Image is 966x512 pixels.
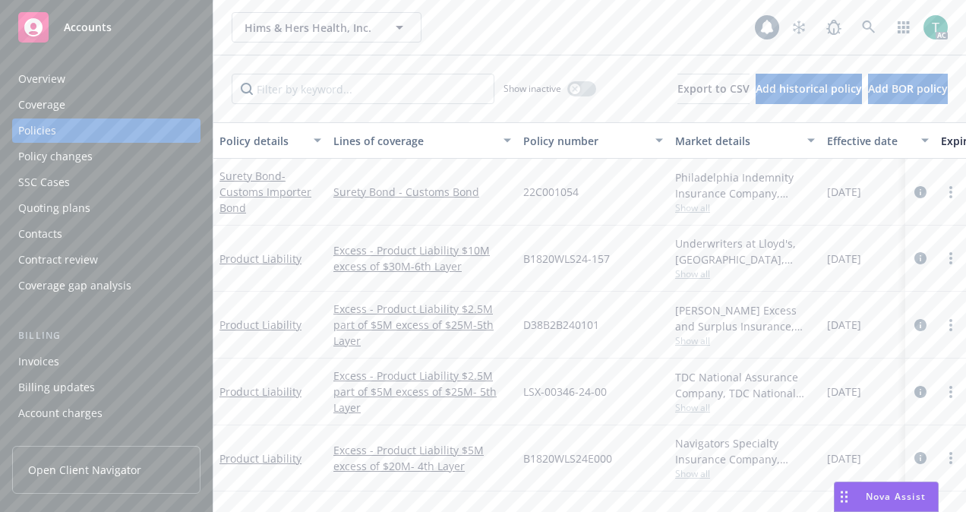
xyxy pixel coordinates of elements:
a: Product Liability [219,318,301,332]
div: Policy details [219,133,305,149]
a: more [942,383,960,401]
span: Show inactive [504,82,561,95]
span: [DATE] [827,450,861,466]
a: more [942,249,960,267]
span: 22C001054 [523,184,579,200]
div: Policies [18,119,56,143]
div: Billing [12,328,200,343]
div: Coverage gap analysis [18,273,131,298]
a: Billing updates [12,375,200,400]
span: Show all [675,267,815,280]
a: circleInformation [911,383,930,401]
button: Effective date [821,122,935,159]
span: B1820WLS24E000 [523,450,612,466]
div: Effective date [827,133,912,149]
a: Surety Bond - Customs Bond [333,184,511,200]
img: photo [923,15,948,40]
div: TDC National Assurance Company, TDC National Assurance Company, CRC Group [675,369,815,401]
span: Hims & Hers Health, Inc. [245,20,376,36]
button: Policy number [517,122,669,159]
a: Search [854,12,884,43]
a: Product Liability [219,384,301,399]
a: Excess - Product Liability $10M excess of $30M-6th Layer [333,242,511,274]
div: Market details [675,133,798,149]
input: Filter by keyword... [232,74,494,104]
div: Philadelphia Indemnity Insurance Company, Philadelphia Insurance Companies, CA [PERSON_NAME] & Co... [675,169,815,201]
span: Show all [675,401,815,414]
button: Hims & Hers Health, Inc. [232,12,421,43]
a: Contacts [12,222,200,246]
a: Excess - Product Liability $2.5M part of $5M excess of $25M-5th Layer [333,301,511,349]
button: Market details [669,122,821,159]
div: Lines of coverage [333,133,494,149]
div: [PERSON_NAME] Excess and Surplus Insurance, Inc., [PERSON_NAME] Group, CRC Group [675,302,815,334]
a: more [942,183,960,201]
a: Excess - Product Liability $2.5M part of $5M excess of $25M- 5th Layer [333,368,511,416]
a: Report a Bug [819,12,849,43]
span: Add historical policy [756,81,862,96]
span: B1820WLS24-157 [523,251,610,267]
button: Add BOR policy [868,74,948,104]
div: Drag to move [835,482,854,511]
span: Show all [675,467,815,480]
span: Add BOR policy [868,81,948,96]
div: Account charges [18,401,103,425]
a: Invoices [12,349,200,374]
a: SSC Cases [12,170,200,194]
a: Coverage gap analysis [12,273,200,298]
span: [DATE] [827,384,861,400]
button: Lines of coverage [327,122,517,159]
a: Contract review [12,248,200,272]
span: Nova Assist [866,490,926,503]
div: Contacts [18,222,62,246]
span: Accounts [64,21,112,33]
a: more [942,449,960,467]
span: [DATE] [827,184,861,200]
a: Switch app [889,12,919,43]
a: circleInformation [911,449,930,467]
div: Billing updates [18,375,95,400]
span: D38B2B240101 [523,317,599,333]
div: Installment plans [18,427,107,451]
a: Surety Bond [219,169,311,215]
a: circleInformation [911,249,930,267]
span: [DATE] [827,317,861,333]
span: [DATE] [827,251,861,267]
a: Account charges [12,401,200,425]
a: Policy changes [12,144,200,169]
a: Overview [12,67,200,91]
div: Policy changes [18,144,93,169]
a: Coverage [12,93,200,117]
span: LSX-00346-24-00 [523,384,607,400]
span: Show all [675,201,815,214]
div: Policy number [523,133,646,149]
button: Policy details [213,122,327,159]
div: Invoices [18,349,59,374]
div: Coverage [18,93,65,117]
a: Product Liability [219,451,301,466]
button: Export to CSV [677,74,750,104]
a: Accounts [12,6,200,49]
a: Installment plans [12,427,200,451]
a: circleInformation [911,183,930,201]
div: Underwriters at Lloyd's, [GEOGRAPHIC_DATA], [PERSON_NAME] of London, CRC Group [675,235,815,267]
a: Product Liability [219,251,301,266]
a: more [942,316,960,334]
span: Export to CSV [677,81,750,96]
div: Navigators Specialty Insurance Company, Hartford Insurance Group, CRC Group [675,435,815,467]
div: Quoting plans [18,196,90,220]
a: Stop snowing [784,12,814,43]
span: Show all [675,334,815,347]
div: SSC Cases [18,170,70,194]
a: circleInformation [911,316,930,334]
a: Policies [12,119,200,143]
span: Open Client Navigator [28,462,141,478]
button: Nova Assist [834,482,939,512]
button: Add historical policy [756,74,862,104]
a: Excess - Product Liability $5M excess of $20M- 4th Layer [333,442,511,474]
span: - Customs Importer Bond [219,169,311,215]
div: Contract review [18,248,98,272]
a: Quoting plans [12,196,200,220]
div: Overview [18,67,65,91]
